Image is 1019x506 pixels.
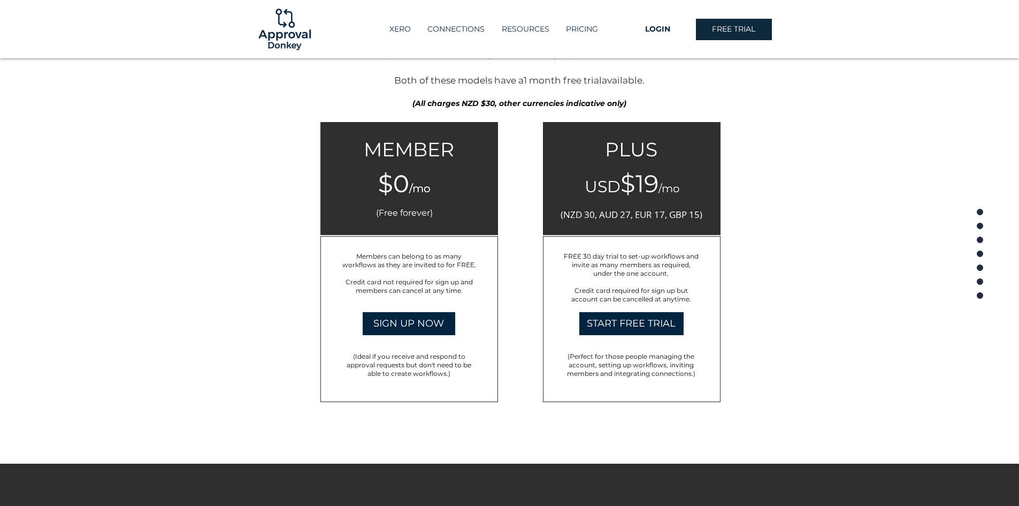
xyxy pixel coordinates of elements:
span: PLUS [605,138,657,161]
a: PRICING [557,20,607,38]
p: PRICING [561,20,603,38]
span: /mo [658,182,680,195]
span: USD [585,177,620,197]
span: Credit card required for sign up but account can be cancelled at anytime. [571,286,691,303]
span: There are two different pricing models available - Member and Plus. It is free to register and us... [322,9,717,86]
a: SIGN UP NOW [363,312,455,335]
a: LOGIN [620,19,696,40]
span: $0 [378,169,409,198]
span: (All charges NZD $30, other currencies indicative only)​ [412,99,626,108]
span: /mo [409,182,431,195]
span: MEMBER [364,138,454,161]
span: (Free forever) [376,208,433,218]
p: CONNECTIONS [422,20,490,38]
span: Members can belong to as many workflows as they are invited to for FREE. [342,252,476,269]
nav: Site [367,20,620,38]
span: (Perfect for those people managing the account, setting up workflows, inviting members and integr... [567,352,695,377]
a: FREE TRIAL [696,19,772,40]
a: 1 month free trial [524,75,602,86]
a: XERO [381,20,419,38]
a: CONNECTIONS [419,20,493,38]
span: (NZD 30, AUD 27, EUR 17, GBP 15) [561,208,702,221]
span: (Ideal if you receive and respond to approval requests but don't need to be able to create workfl... [347,352,471,377]
span: LOGIN [645,24,670,35]
img: Logo-01.png [256,1,313,58]
span: Credit card not required for sign up and members can cancel at any time. [346,278,473,294]
p: XERO [384,20,416,38]
span: FREE TRIAL [712,24,755,35]
div: RESOURCES [493,20,557,38]
p: RESOURCES [496,20,555,38]
h6: Includes: [328,243,478,256]
nav: Page [972,205,987,301]
span: $19 [620,169,658,198]
span: START FREE TRIAL [587,317,676,330]
a: START FREE TRIAL [579,312,684,335]
span: SIGN UP NOW [373,317,444,330]
span: FREE 30 day trial to set-up workflows and invite as many members as required, under the one account. [564,252,699,277]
